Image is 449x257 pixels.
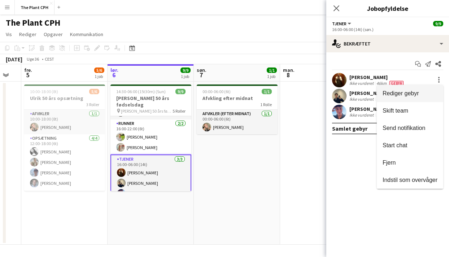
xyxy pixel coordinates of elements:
[377,137,443,154] button: Start chat
[383,125,425,131] span: Send notifikation
[377,119,443,137] button: Send notifikation
[383,177,437,183] span: Indstil som overvåger
[383,108,408,114] span: Skift team
[383,142,407,148] span: Start chat
[377,171,443,189] button: Indstil som overvåger
[377,85,443,102] button: Rediger gebyr
[383,90,419,96] span: Rediger gebyr
[377,102,443,119] button: Skift team
[383,160,396,166] span: Fjern
[377,154,443,171] button: Fjern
